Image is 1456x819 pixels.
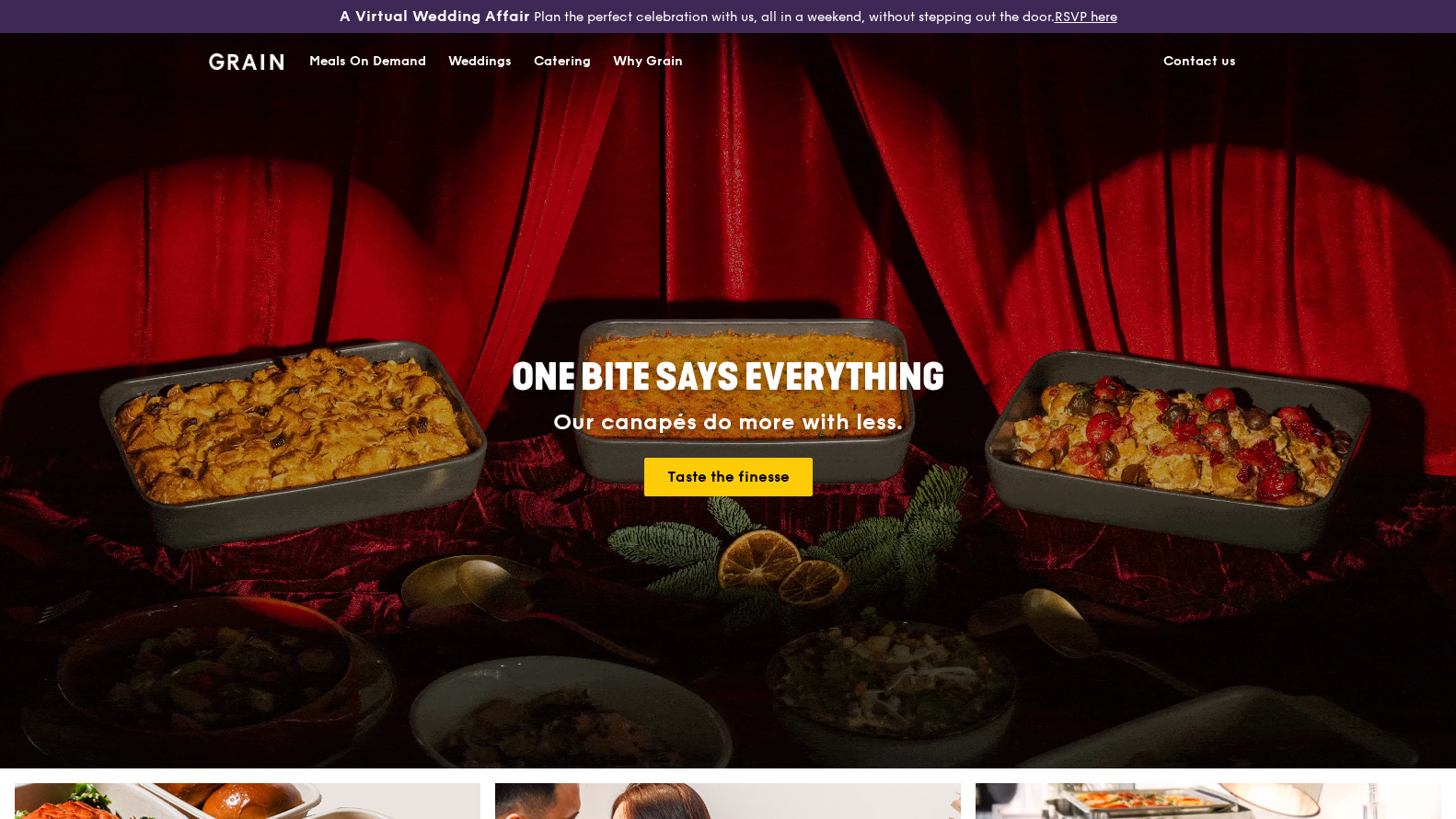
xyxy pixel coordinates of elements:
[1055,9,1117,25] a: RSVP here
[309,34,426,89] div: Meals On Demand
[602,34,694,89] a: Why Grain
[209,32,283,87] a: GrainGrain
[448,34,512,89] div: Weddings
[397,410,1059,436] div: Our canapés do more with less.
[644,458,813,496] a: Taste the finesse
[243,7,1214,26] div: Plan the perfect celebration with us, all in a weekend, without stepping out the door.
[209,53,283,70] img: Grain
[1152,34,1247,89] a: Contact us
[534,34,591,89] div: Catering
[340,7,530,26] h3: A Virtual Wedding Affair
[437,34,523,89] a: Weddings
[613,34,683,89] div: Why Grain
[523,34,602,89] a: Catering
[512,356,944,400] span: ONE BITE SAYS EVERYTHING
